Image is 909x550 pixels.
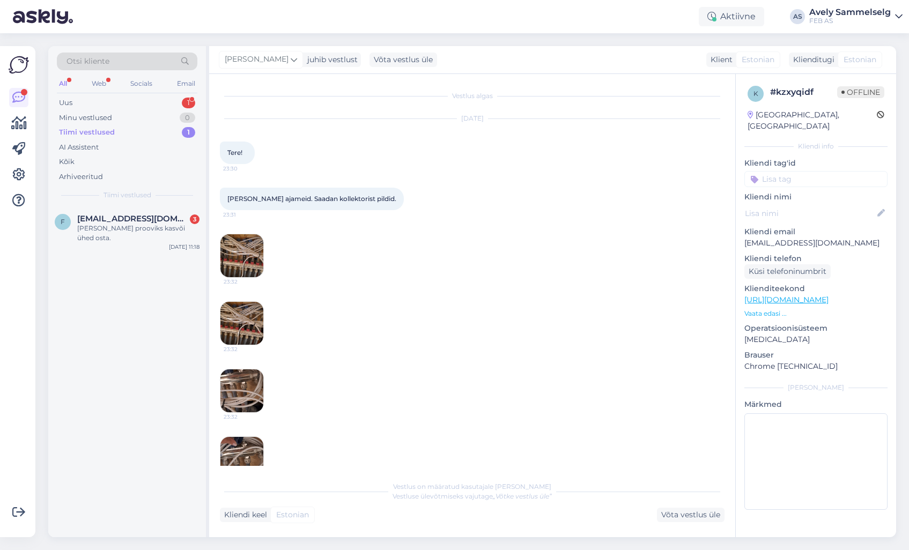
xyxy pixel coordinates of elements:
[744,237,888,249] p: [EMAIL_ADDRESS][DOMAIN_NAME]
[59,157,75,167] div: Kõik
[744,334,888,345] p: [MEDICAL_DATA]
[809,8,891,17] div: Avely Sammelselg
[770,86,837,99] div: # kzxyqidf
[59,172,103,182] div: Arhiveeritud
[220,234,263,277] img: Attachment
[699,7,764,26] div: Aktiivne
[844,54,876,65] span: Estonian
[706,54,733,65] div: Klient
[180,113,195,123] div: 0
[59,98,72,108] div: Uus
[59,127,115,138] div: Tiimi vestlused
[393,482,551,490] span: Vestlus on määratud kasutajale [PERSON_NAME]
[90,77,108,91] div: Web
[220,509,267,521] div: Kliendi keel
[744,383,888,392] div: [PERSON_NAME]
[59,113,112,123] div: Minu vestlused
[744,158,888,169] p: Kliendi tag'id
[303,54,358,65] div: juhib vestlust
[744,253,888,264] p: Kliendi telefon
[276,509,309,521] span: Estonian
[225,54,289,65] span: [PERSON_NAME]
[744,283,888,294] p: Klienditeekond
[224,278,264,286] span: 23:32
[744,142,888,151] div: Kliendi info
[744,226,888,237] p: Kliendi email
[223,165,263,173] span: 23:30
[369,53,437,67] div: Võta vestlus üle
[9,55,29,75] img: Askly Logo
[227,195,396,203] span: [PERSON_NAME] ajameid. Saadan kollektorist pildid.
[182,127,195,138] div: 1
[744,399,888,410] p: Märkmed
[190,214,199,224] div: 3
[224,413,264,421] span: 23:32
[128,77,154,91] div: Socials
[744,361,888,372] p: Chrome [TECHNICAL_ID]
[748,109,877,132] div: [GEOGRAPHIC_DATA], [GEOGRAPHIC_DATA]
[77,214,189,224] span: felikavendel35@gmail.com
[493,492,552,500] i: „Võtke vestlus üle”
[57,77,69,91] div: All
[224,345,264,353] span: 23:32
[809,8,903,25] a: Avely SammelselgFEB AS
[744,264,831,279] div: Küsi telefoninumbrit
[744,350,888,361] p: Brauser
[77,224,199,243] div: [PERSON_NAME] prooviks kasvõi ühed osta.
[227,148,242,157] span: Tere!
[744,171,888,187] input: Lisa tag
[393,492,552,500] span: Vestluse ülevõtmiseks vajutage
[742,54,774,65] span: Estonian
[104,190,151,200] span: Tiimi vestlused
[790,9,805,24] div: AS
[61,218,65,226] span: f
[745,207,875,219] input: Lisa nimi
[744,309,888,318] p: Vaata edasi ...
[744,295,829,304] a: [URL][DOMAIN_NAME]
[837,86,884,98] span: Offline
[223,211,263,219] span: 23:31
[220,114,725,123] div: [DATE]
[657,508,725,522] div: Võta vestlus üle
[182,98,195,108] div: 1
[220,437,263,480] img: Attachment
[753,90,758,98] span: k
[744,191,888,203] p: Kliendi nimi
[220,302,263,345] img: Attachment
[59,142,99,153] div: AI Assistent
[66,56,109,67] span: Otsi kliente
[789,54,834,65] div: Klienditugi
[220,91,725,101] div: Vestlus algas
[169,243,199,251] div: [DATE] 11:18
[809,17,891,25] div: FEB AS
[175,77,197,91] div: Email
[220,369,263,412] img: Attachment
[744,323,888,334] p: Operatsioonisüsteem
